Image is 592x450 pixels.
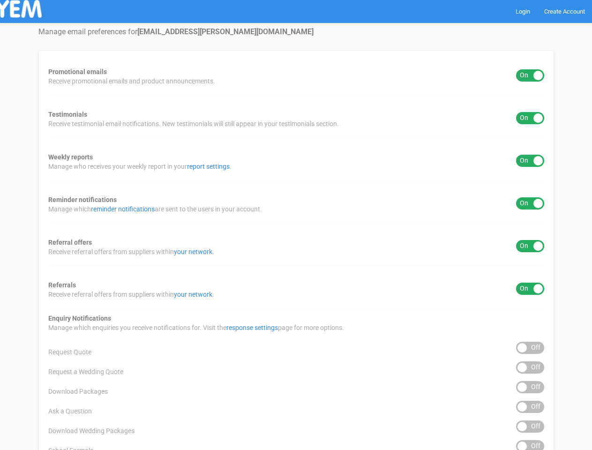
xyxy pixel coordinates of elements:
[48,406,92,416] span: Ask a Question
[48,387,108,396] span: Download Packages
[48,111,87,118] strong: Testimonials
[48,76,215,86] span: Receive promotional emails and product announcements.
[48,119,339,128] span: Receive testimonial email notifications. New testimonials will still appear in your testimonials ...
[48,315,111,322] strong: Enquiry Notifications
[48,162,232,171] span: Manage who receives your weekly report in your .
[174,291,212,298] a: your network
[48,367,123,376] span: Request a Wedding Quote
[48,196,117,203] strong: Reminder notifications
[48,290,214,299] span: Receive referral offers from suppliers within .
[137,27,314,36] strong: [EMAIL_ADDRESS][PERSON_NAME][DOMAIN_NAME]
[48,153,93,161] strong: Weekly reports
[226,324,278,331] a: response settings
[48,68,107,75] strong: Promotional emails
[48,281,76,289] strong: Referrals
[48,247,214,256] span: Receive referral offers from suppliers within .
[48,323,344,332] span: Manage which enquiries you receive notifications for. Visit the page for more options.
[48,426,135,435] span: Download Wedding Packages
[48,239,92,246] strong: Referral offers
[38,28,554,36] h4: Manage email preferences for
[91,205,155,213] a: reminder notifications
[48,347,91,357] span: Request Quote
[48,204,262,214] span: Manage which are sent to the users in your account.
[187,163,230,170] a: report settings
[174,248,212,255] a: your network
